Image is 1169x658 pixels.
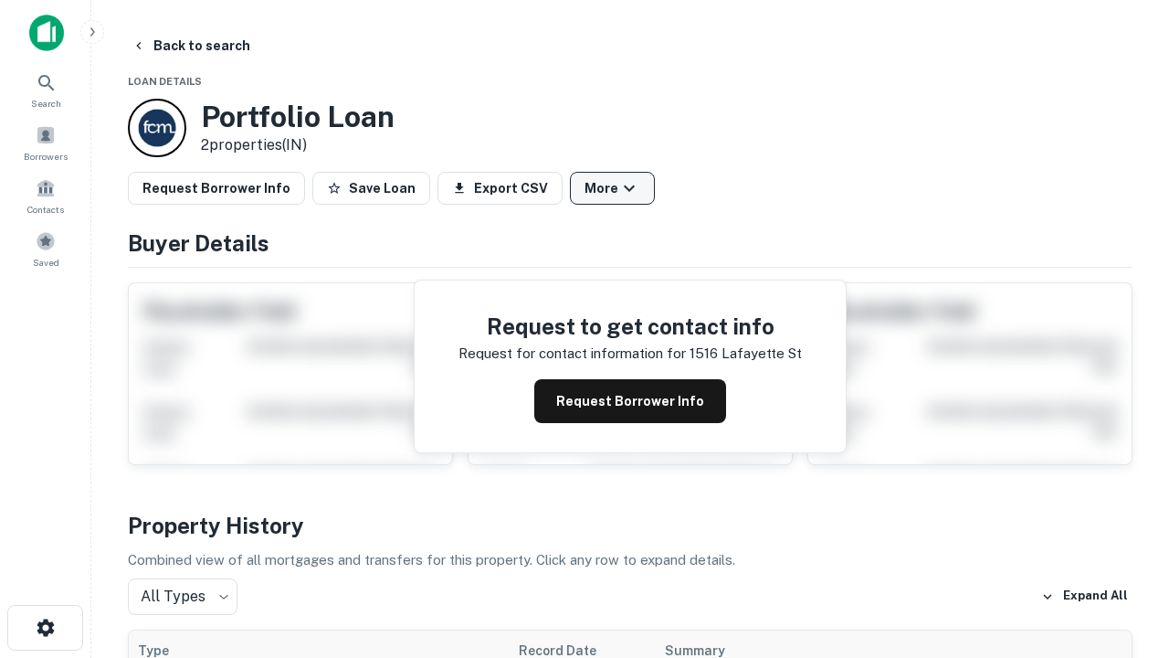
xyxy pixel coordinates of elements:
h4: Property History [128,509,1132,542]
span: Search [31,96,61,111]
a: Search [5,65,86,114]
p: Request for contact information for [458,343,686,365]
a: Saved [5,224,86,273]
button: Export CSV [437,172,563,205]
p: 1516 lafayette st [690,343,802,365]
button: Request Borrower Info [534,379,726,423]
a: Contacts [5,171,86,220]
button: Request Borrower Info [128,172,305,205]
h3: Portfolio Loan [201,100,395,134]
button: More [570,172,655,205]
button: Expand All [1037,583,1132,610]
p: Combined view of all mortgages and transfers for this property. Click any row to expand details. [128,549,1132,571]
h4: Buyer Details [128,227,1132,260]
p: 2 properties (IN) [201,134,395,156]
a: Borrowers [5,118,86,167]
button: Save Loan [312,172,430,205]
button: Back to search [124,29,258,62]
span: Contacts [27,202,64,217]
span: Loan Details [128,76,202,87]
img: capitalize-icon.png [29,15,64,51]
h4: Request to get contact info [458,310,802,343]
span: Borrowers [24,149,68,164]
iframe: Chat Widget [1078,453,1169,541]
span: Saved [33,255,59,270]
div: All Types [128,578,237,615]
